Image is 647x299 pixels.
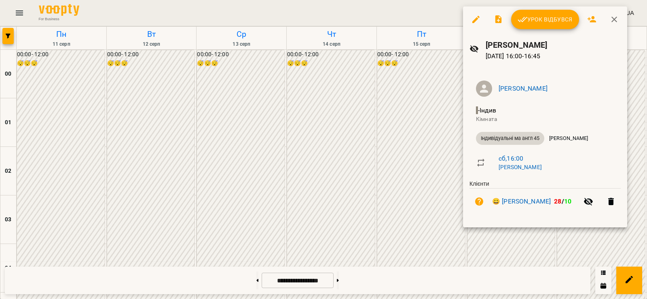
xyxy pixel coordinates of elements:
[564,197,571,205] span: 10
[492,197,551,206] a: 😀 [PERSON_NAME]
[554,197,571,205] b: /
[544,135,593,142] span: [PERSON_NAME]
[511,10,579,29] button: Урок відбувся
[469,180,621,218] ul: Клієнти
[499,155,523,162] a: сб , 16:00
[544,132,593,145] div: [PERSON_NAME]
[554,197,561,205] span: 28
[486,39,621,51] h6: [PERSON_NAME]
[486,51,621,61] p: [DATE] 16:00 - 16:45
[469,192,489,211] button: Візит ще не сплачено. Додати оплату?
[476,135,544,142] span: Індивідуальні ма англ 45
[499,164,542,170] a: [PERSON_NAME]
[518,15,573,24] span: Урок відбувся
[476,115,614,123] p: Кімната
[476,106,498,114] span: - Індив
[499,85,548,92] a: [PERSON_NAME]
